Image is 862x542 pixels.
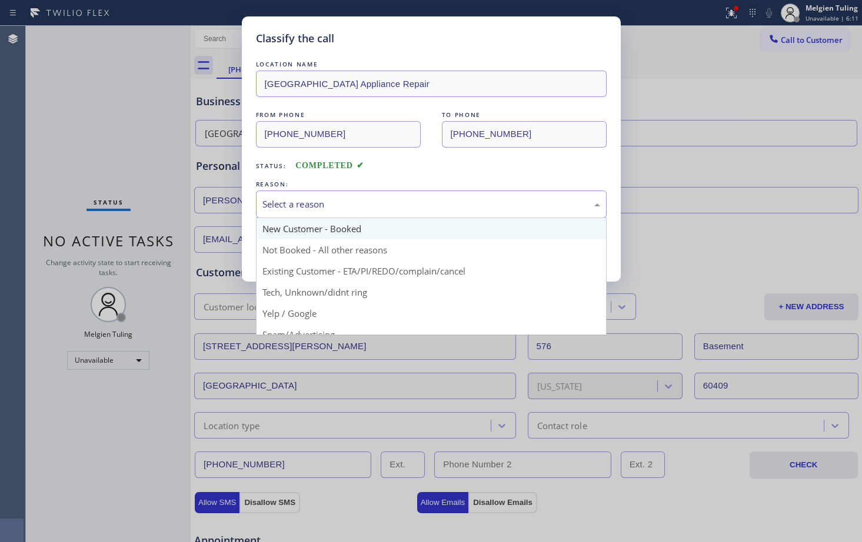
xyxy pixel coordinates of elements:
[257,324,606,345] div: Spam/Advertising
[257,218,606,239] div: New Customer - Booked
[295,161,364,170] span: COMPLETED
[256,162,287,170] span: Status:
[442,121,607,148] input: To phone
[257,282,606,303] div: Tech, Unknown/didnt ring
[257,303,606,324] div: Yelp / Google
[256,31,334,46] h5: Classify the call
[442,109,607,121] div: TO PHONE
[256,58,607,71] div: LOCATION NAME
[257,260,606,282] div: Existing Customer - ETA/PI/REDO/complain/cancel
[257,239,606,260] div: Not Booked - All other reasons
[256,109,421,121] div: FROM PHONE
[262,198,600,211] div: Select a reason
[256,121,421,148] input: From phone
[256,178,607,190] div: REASON:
